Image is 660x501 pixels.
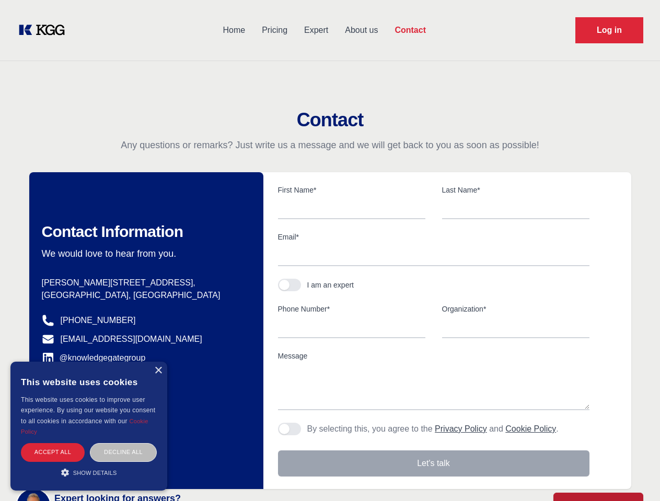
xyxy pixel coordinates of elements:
p: [GEOGRAPHIC_DATA], [GEOGRAPHIC_DATA] [42,289,247,302]
div: Accept all [21,443,85,461]
p: We would love to hear from you. [42,247,247,260]
a: [PHONE_NUMBER] [61,314,136,327]
label: Last Name* [442,185,589,195]
a: Contact [386,17,434,44]
div: I am an expert [307,280,354,290]
h2: Contact [13,110,647,130]
div: Decline all [90,443,157,461]
label: First Name* [278,185,425,195]
a: Cookie Policy [21,418,148,435]
label: Organization* [442,304,589,314]
span: This website uses cookies to improve user experience. By using our website you consent to all coo... [21,396,155,425]
h2: Contact Information [42,222,247,241]
a: Expert [296,17,337,44]
a: Pricing [253,17,296,44]
label: Email* [278,232,589,242]
a: Cookie Policy [505,424,556,433]
div: Show details [21,467,157,478]
div: Close [154,367,162,375]
label: Message [278,351,589,361]
a: @knowledgegategroup [42,352,146,364]
a: Home [214,17,253,44]
a: About us [337,17,386,44]
label: Phone Number* [278,304,425,314]
iframe: Chat Widget [608,451,660,501]
p: [PERSON_NAME][STREET_ADDRESS], [42,277,247,289]
button: Let's talk [278,450,589,476]
span: Show details [73,470,117,476]
a: [EMAIL_ADDRESS][DOMAIN_NAME] [61,333,202,345]
p: Any questions or remarks? Just write us a message and we will get back to you as soon as possible! [13,139,647,151]
div: This website uses cookies [21,369,157,395]
a: Request Demo [575,17,643,43]
a: Privacy Policy [435,424,487,433]
a: KOL Knowledge Platform: Talk to Key External Experts (KEE) [17,22,73,39]
p: By selecting this, you agree to the and . [307,423,559,435]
